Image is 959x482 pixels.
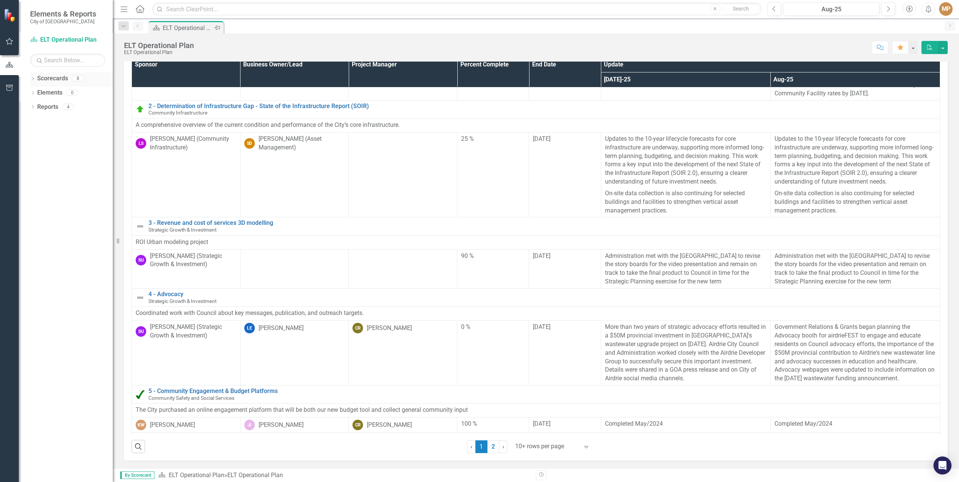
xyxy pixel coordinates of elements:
td: Double-Click to Edit [349,417,457,433]
div: 0 % [461,323,525,331]
div: [PERSON_NAME] [259,324,304,333]
div: [PERSON_NAME] (Strategic Growth & Investment) [150,323,236,340]
p: More than two years of strategic advocacy efforts resulted in a $50M provincial investment in [GE... [605,323,767,383]
div: CR [352,420,363,430]
span: › [502,443,504,450]
span: Community Infrastructure [148,110,207,116]
div: ELT Operational Plan [163,23,212,33]
div: SD [244,138,255,149]
div: LE [244,323,255,333]
div: SU [136,255,146,265]
a: Elements [37,89,62,97]
td: Double-Click to Edit [529,417,601,433]
img: ClearPoint Strategy [4,8,17,21]
img: Completed [136,390,145,399]
input: Search Below... [30,54,105,67]
span: 1 [475,440,487,453]
a: ELT Operational Plan [169,471,224,479]
div: ELT Operational Plan [227,471,283,479]
p: Government Relations & Grants began planning the Advocacy booth for airdrieFEST to engage and edu... [774,323,936,383]
div: 8 [72,75,84,82]
button: Search [722,4,760,14]
img: Not Defined [136,293,145,302]
p: On-site data collection is also continuing for selected buildings and facilities to strengthen ve... [774,188,936,215]
a: Reports [37,103,58,111]
a: 5 - Community Engagement & Budget Platforms [148,388,936,395]
span: By Scorecard [120,471,154,479]
small: City of [GEOGRAPHIC_DATA] [30,18,96,24]
div: » [158,471,530,480]
p: Administration met with the [GEOGRAPHIC_DATA] to revise the story boards for the video presentati... [774,252,936,286]
div: KW [136,420,146,430]
div: ELT Operational Plan [124,50,194,55]
a: 2 - Determination of Infrastructure Gap - State of the Infrastructure Report (SOIR) [148,103,936,110]
input: Search ClearPoint... [152,3,762,16]
span: [DATE] [533,252,551,259]
p: On-site data collection is also continuing for selected buildings and facilities to strengthen ve... [605,188,767,215]
a: 3 - Revenue and cost of services 3D modelling [148,220,936,226]
span: ROI Urban modeling project [136,238,208,246]
div: [PERSON_NAME] [150,421,195,429]
td: Double-Click to Edit [240,417,349,433]
div: Aug-25 [786,5,877,14]
div: [PERSON_NAME] (Strategic Growth & Investment) [150,252,236,269]
div: 25 % [461,135,525,143]
td: Double-Click to Edit [132,404,940,417]
p: Updates to the 10-year lifecycle forecasts for core infrastructure are underway, supporting more ... [605,135,767,188]
span: [DATE] [533,135,551,142]
div: [PERSON_NAME] (Community Infrastructure) [150,135,236,152]
img: Not Defined [136,222,145,231]
a: Scorecards [37,74,68,83]
div: JI [244,420,255,430]
td: Double-Click to Edit [770,417,940,433]
span: Search [733,6,749,12]
div: [PERSON_NAME] [367,421,412,429]
div: ELT Operational Plan [124,41,194,50]
div: 90 % [461,252,525,261]
span: A comprehensive overview of the current condition and performance of the City’s core infrastructure. [136,121,400,128]
span: ‹ [470,443,472,450]
p: Completed May/2024 [774,420,936,428]
p: Completed May/2024 [605,420,767,428]
span: [DATE] [533,420,551,427]
div: SU [136,326,146,337]
div: 4 [62,104,74,110]
div: Open Intercom Messenger [933,456,951,474]
div: [PERSON_NAME] (Asset Management) [259,135,345,152]
div: CR [352,323,363,333]
span: Strategic Growth & Investment [148,298,216,304]
a: 4 - Advocacy [148,291,936,298]
a: ELT Operational Plan [30,36,105,44]
td: Double-Click to Edit [132,417,241,433]
td: Double-Click to Edit [601,417,770,433]
span: [DATE] [533,323,551,330]
div: 0 [66,90,78,96]
div: LS [136,138,146,149]
div: 100 % [461,420,525,428]
a: 2 [487,440,499,453]
span: Strategic Growth & Investment [148,227,216,233]
div: [PERSON_NAME] [367,324,412,333]
button: Aug-25 [784,2,879,16]
img: On Target [136,105,145,114]
td: Double-Click to Edit Right Click for Context Menu [132,386,940,404]
p: Updates to the 10-year lifecycle forecasts for core infrastructure are underway, supporting more ... [774,135,936,188]
span: Community Safety and Social Services [148,395,234,401]
p: Administration met with the [GEOGRAPHIC_DATA] to revise the story boards for the video presentati... [605,252,767,286]
span: The City purchased an online engagement platform that will be both our new budget tool and collec... [136,406,468,413]
span: Elements & Reports [30,9,96,18]
span: Coordinated work with Council about key messages, publication, and outreach targets. [136,309,364,316]
div: [PERSON_NAME] [259,421,304,429]
td: Double-Click to Edit [457,417,529,433]
button: MP [939,2,953,16]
